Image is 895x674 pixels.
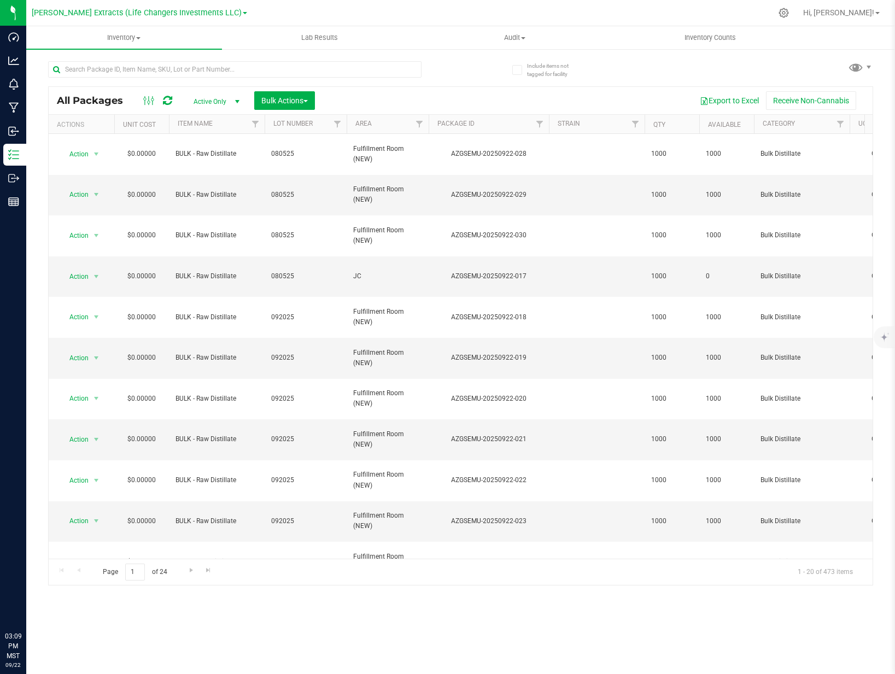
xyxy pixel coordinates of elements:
[8,79,19,90] inline-svg: Monitoring
[176,556,258,567] span: BULK - Raw Distillate
[60,269,89,284] span: Action
[90,513,103,529] span: select
[271,271,340,282] span: 080525
[176,149,258,159] span: BULK - Raw Distillate
[418,33,612,43] span: Audit
[777,8,791,18] div: Manage settings
[271,394,340,404] span: 092025
[761,516,843,526] span: Bulk Distillate
[706,556,747,567] span: 1000
[60,350,89,366] span: Action
[286,33,353,43] span: Lab Results
[247,115,265,133] a: Filter
[60,146,89,162] span: Action
[90,187,103,202] span: select
[8,149,19,160] inline-svg: Inventory
[271,353,340,363] span: 092025
[176,230,258,241] span: BULK - Raw Distillate
[627,115,645,133] a: Filter
[437,120,475,127] a: Package ID
[353,225,422,246] span: Fulfillment Room (NEW)
[176,271,258,282] span: BULK - Raw Distillate
[11,587,44,619] iframe: Resource center
[90,146,103,162] span: select
[114,419,169,460] td: $0.00000
[613,26,809,49] a: Inventory Counts
[651,230,693,241] span: 1000
[222,26,418,49] a: Lab Results
[411,115,429,133] a: Filter
[651,149,693,159] span: 1000
[178,120,213,127] a: Item Name
[427,394,551,404] div: AZGSEMU-20250922-020
[761,475,843,485] span: Bulk Distillate
[427,475,551,485] div: AZGSEMU-20250922-022
[93,564,176,581] span: Page of 24
[766,91,856,110] button: Receive Non-Cannabis
[427,516,551,526] div: AZGSEMU-20250922-023
[90,391,103,406] span: select
[125,564,145,581] input: 1
[32,8,242,17] span: [PERSON_NAME] Extracts (Life Changers Investments LLC)
[558,120,580,127] a: Strain
[832,115,850,133] a: Filter
[706,190,747,200] span: 1000
[114,379,169,420] td: $0.00000
[651,475,693,485] span: 1000
[60,391,89,406] span: Action
[706,394,747,404] span: 1000
[8,126,19,137] inline-svg: Inbound
[8,196,19,207] inline-svg: Reports
[176,353,258,363] span: BULK - Raw Distillate
[329,115,347,133] a: Filter
[417,26,613,49] a: Audit
[90,228,103,243] span: select
[353,429,422,450] span: Fulfillment Room (NEW)
[761,190,843,200] span: Bulk Distillate
[651,353,693,363] span: 1000
[8,32,19,43] inline-svg: Dashboard
[90,432,103,447] span: select
[271,434,340,444] span: 092025
[653,121,665,128] a: Qty
[176,312,258,323] span: BULK - Raw Distillate
[271,475,340,485] span: 092025
[353,348,422,368] span: Fulfillment Room (NEW)
[114,175,169,216] td: $0.00000
[761,149,843,159] span: Bulk Distillate
[114,215,169,256] td: $0.00000
[60,473,89,488] span: Action
[706,516,747,526] span: 1000
[201,564,217,578] a: Go to the last page
[427,230,551,241] div: AZGSEMU-20250922-030
[427,312,551,323] div: AZGSEMU-20250922-018
[427,271,551,282] div: AZGSEMU-20250922-017
[90,309,103,325] span: select
[271,190,340,200] span: 080525
[60,554,89,570] span: Action
[8,173,19,184] inline-svg: Outbound
[254,91,315,110] button: Bulk Actions
[176,190,258,200] span: BULK - Raw Distillate
[761,434,843,444] span: Bulk Distillate
[273,120,313,127] a: Lot Number
[114,134,169,175] td: $0.00000
[123,121,156,128] a: Unit Cost
[5,631,21,661] p: 03:09 PM MST
[90,473,103,488] span: select
[708,121,741,128] a: Available
[183,564,199,578] a: Go to the next page
[353,144,422,165] span: Fulfillment Room (NEW)
[706,149,747,159] span: 1000
[60,228,89,243] span: Action
[176,475,258,485] span: BULK - Raw Distillate
[789,564,862,580] span: 1 - 20 of 473 items
[427,434,551,444] div: AZGSEMU-20250922-021
[858,120,873,127] a: UOM
[271,149,340,159] span: 080525
[114,460,169,501] td: $0.00000
[48,61,422,78] input: Search Package ID, Item Name, SKU, Lot or Part Number...
[803,8,874,17] span: Hi, [PERSON_NAME]!
[271,312,340,323] span: 092025
[651,434,693,444] span: 1000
